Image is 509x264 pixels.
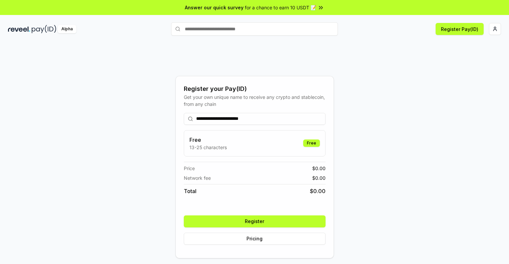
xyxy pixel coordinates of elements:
[245,4,316,11] span: for a chance to earn 10 USDT 📝
[184,187,196,195] span: Total
[310,187,326,195] span: $ 0.00
[184,233,326,245] button: Pricing
[184,94,326,108] div: Get your own unique name to receive any crypto and stablecoin, from any chain
[312,174,326,181] span: $ 0.00
[312,165,326,172] span: $ 0.00
[32,25,56,33] img: pay_id
[8,25,30,33] img: reveel_dark
[184,174,211,181] span: Network fee
[303,139,320,147] div: Free
[436,23,484,35] button: Register Pay(ID)
[184,84,326,94] div: Register your Pay(ID)
[184,215,326,227] button: Register
[189,144,227,151] p: 13-25 characters
[189,136,227,144] h3: Free
[185,4,243,11] span: Answer our quick survey
[184,165,195,172] span: Price
[58,25,76,33] div: Alpha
